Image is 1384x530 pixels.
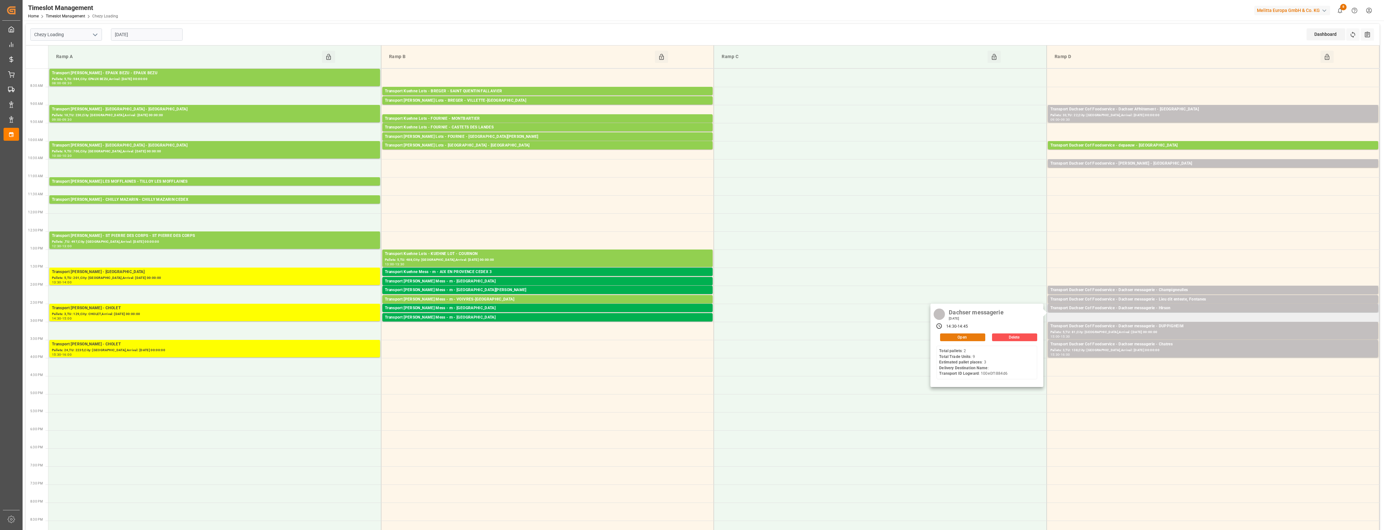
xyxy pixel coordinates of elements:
[111,28,183,41] input: DD-MM-YYYY
[28,156,43,160] span: 10:30 AM
[30,518,43,521] span: 8:30 PM
[1059,118,1060,121] div: -
[52,348,377,353] div: Pallets: 24,TU: 2235,City: [GEOGRAPHIC_DATA],Arrival: [DATE] 00:00:00
[385,303,710,308] div: Pallets: ,TU: 70,City: [GEOGRAPHIC_DATA],Arrival: [DATE] 00:00:00
[947,316,1006,321] div: [DATE]
[385,104,710,109] div: Pallets: 3,TU: 637,City: [GEOGRAPHIC_DATA],Arrival: [DATE] 00:00:00
[52,70,377,76] div: Transport [PERSON_NAME] - EPAUX BEZU - EPAUX BEZU
[28,3,118,13] div: Timeslot Management
[62,154,72,157] div: 10:30
[61,353,62,356] div: -
[385,269,710,275] div: Transport Kuehne Mess - m - AIX EN PROVENCE CEDEX 3
[28,192,43,196] span: 11:30 AM
[1050,296,1376,303] div: Transport Dachser Cof Foodservice - Dachser messagerie - Lieu dit enteste, Fontanes
[52,154,61,157] div: 10:00
[30,409,43,413] span: 5:30 PM
[61,281,62,284] div: -
[28,138,43,142] span: 10:00 AM
[1050,303,1376,308] div: Pallets: 1,TU: 23,City: Lieu dit [GEOGRAPHIC_DATA], [GEOGRAPHIC_DATA],Arrival: [DATE] 00:00:00
[30,120,43,124] span: 9:30 AM
[385,285,710,290] div: Pallets: 1,TU: 7,City: [GEOGRAPHIC_DATA],Arrival: [DATE] 00:00:00
[385,314,710,321] div: Transport [PERSON_NAME] Mess - m - [GEOGRAPHIC_DATA]
[992,333,1037,341] button: Delete
[1050,341,1376,348] div: Transport Dachser Cof Foodservice - Dachser messagerie - Chatres
[939,360,982,364] b: Estimated pallet places
[385,142,710,149] div: Transport [PERSON_NAME] Lots - [GEOGRAPHIC_DATA] - [GEOGRAPHIC_DATA]
[52,305,377,311] div: Transport [PERSON_NAME] - CHOLET
[28,229,43,232] span: 12:30 PM
[30,391,43,395] span: 5:00 PM
[30,301,43,304] span: 2:30 PM
[30,319,43,322] span: 3:00 PM
[52,106,377,113] div: Transport [PERSON_NAME] - [GEOGRAPHIC_DATA] - [GEOGRAPHIC_DATA]
[395,263,405,266] div: 13:30
[385,263,394,266] div: 13:00
[61,82,62,85] div: -
[52,118,61,121] div: 09:00
[385,293,710,299] div: Pallets: ,TU: 33,City: [GEOGRAPHIC_DATA][PERSON_NAME],Arrival: [DATE] 00:00:00
[46,14,85,18] a: Timeslot Management
[385,311,710,317] div: Pallets: ,TU: 2,City: [GEOGRAPHIC_DATA],Arrival: [DATE] 00:00:00
[1050,113,1376,118] div: Pallets: 33,TU: 22,City: [GEOGRAPHIC_DATA],Arrival: [DATE] 00:00:00
[385,116,710,122] div: Transport Kuehne Lots - FOURNIE - MONTBARTIER
[385,124,710,131] div: Transport Kuehne Lots - FOURNIE - CASTETS DES LANDES
[385,122,710,127] div: Pallets: 5,TU: 190,City: MONTBARTIER,Arrival: [DATE] 00:00:00
[719,51,988,63] div: Ramp C
[1050,293,1376,299] div: Pallets: ,TU: 12,City: [GEOGRAPHIC_DATA],Arrival: [DATE] 00:00:00
[30,28,102,41] input: Type to search/select
[1050,335,1060,338] div: 15:00
[1050,330,1376,335] div: Pallets: 5,TU: 81,City: [GEOGRAPHIC_DATA],Arrival: [DATE] 00:00:00
[52,317,61,320] div: 14:30
[62,317,72,320] div: 15:00
[385,134,710,140] div: Transport [PERSON_NAME] Lots - FOURNIE - [GEOGRAPHIC_DATA][PERSON_NAME]
[1050,287,1376,293] div: Transport Dachser Cof Foodservice - Dachser messagerie - Champigneulles
[385,305,710,311] div: Transport [PERSON_NAME] Mess - m - [GEOGRAPHIC_DATA]
[385,257,710,263] div: Pallets: 5,TU: 488,City: [GEOGRAPHIC_DATA],Arrival: [DATE] 00:00:00
[30,283,43,286] span: 2:00 PM
[28,14,39,18] a: Home
[52,203,377,209] div: Pallets: ,TU: 900,City: [GEOGRAPHIC_DATA] MAZARIN CEDEX,Arrival: [DATE] 00:00:00
[52,197,377,203] div: Transport [PERSON_NAME] - CHILLY MAZARIN - CHILLY MAZARIN CEDEX
[30,355,43,359] span: 4:00 PM
[947,307,1006,316] div: Dachser messagerie
[54,51,322,63] div: Ramp A
[62,82,72,85] div: 08:30
[1050,142,1376,149] div: Transport Dachser Cof Foodservice - depaeuw - [GEOGRAPHIC_DATA]
[1050,160,1376,167] div: Transport Dachser Cof Foodservice - [PERSON_NAME] - [GEOGRAPHIC_DATA]
[385,321,710,326] div: Pallets: ,TU: 6,City: [GEOGRAPHIC_DATA],Arrival: [DATE] 00:00:00
[30,247,43,250] span: 1:00 PM
[1254,6,1330,15] div: Melitta Europa GmbH & Co. KG
[61,118,62,121] div: -
[52,239,377,245] div: Pallets: ,TU: 497,City: [GEOGRAPHIC_DATA],Arrival: [DATE] 00:00:00
[30,265,43,268] span: 1:30 PM
[30,427,43,431] span: 6:00 PM
[1050,167,1376,172] div: Pallets: 14,TU: 153,City: [GEOGRAPHIC_DATA],Arrival: [DATE] 00:00:00
[385,131,710,136] div: Pallets: 4,TU: 13,City: CASTETS DES [PERSON_NAME],Arrival: [DATE] 00:00:00
[939,349,962,353] b: Total pallets
[1061,118,1070,121] div: 09:30
[28,210,43,214] span: 12:00 PM
[385,149,710,154] div: Pallets: 1,TU: 299,City: [GEOGRAPHIC_DATA],Arrival: [DATE] 00:00:00
[385,95,710,100] div: Pallets: 4,TU: 56,City: [GEOGRAPHIC_DATA][PERSON_NAME],Arrival: [DATE] 00:00:00
[1050,305,1376,311] div: Transport Dachser Cof Foodservice - Dachser messagerie - Hirson
[1050,353,1060,356] div: 15:30
[385,287,710,293] div: Transport [PERSON_NAME] Mess - m - [GEOGRAPHIC_DATA][PERSON_NAME]
[52,113,377,118] div: Pallets: 10,TU: 230,City: [GEOGRAPHIC_DATA],Arrival: [DATE] 00:00:00
[939,366,988,370] b: Delivery Destination Name
[946,324,957,330] div: 14:30
[1061,353,1070,356] div: 16:00
[52,281,61,284] div: 13:30
[61,245,62,248] div: -
[62,353,72,356] div: 16:00
[52,353,61,356] div: 15:30
[386,51,655,63] div: Ramp B
[30,373,43,377] span: 4:30 PM
[1340,4,1347,10] span: 8
[30,84,43,87] span: 8:30 AM
[52,76,377,82] div: Pallets: 5,TU: 584,City: EPAUX BEZU,Arrival: [DATE] 00:00:00
[1050,118,1060,121] div: 09:00
[30,500,43,503] span: 8:00 PM
[52,185,377,190] div: Pallets: 2,TU: 141,City: TILLOY LES MOFFLAINES,Arrival: [DATE] 00:00:00
[28,174,43,178] span: 11:00 AM
[385,296,710,303] div: Transport [PERSON_NAME] Mess - m - VOIVRES-[GEOGRAPHIC_DATA]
